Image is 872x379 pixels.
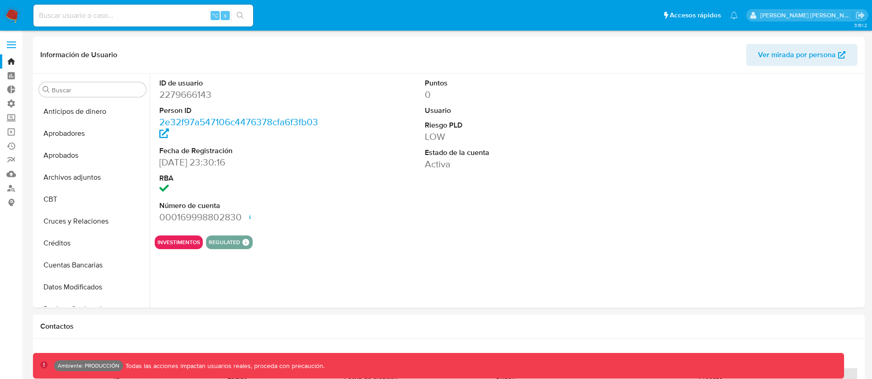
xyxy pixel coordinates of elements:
input: Buscar usuario o caso... [33,10,253,21]
button: Devices Geolocation [35,298,150,320]
a: 2e32f97a547106c4476378cfa6f3fb03 [159,115,318,141]
p: Ambiente: PRODUCCIÓN [58,364,119,368]
dd: LOW [425,130,593,143]
button: Archivos adjuntos [35,166,150,188]
button: search-icon [231,9,249,22]
dt: Fecha de Registración [159,146,327,156]
input: Buscar [52,86,142,94]
button: Datos Modificados [35,276,150,298]
dd: [DATE] 23:30:16 [159,156,327,169]
h1: Información de Usuario [40,50,117,59]
dd: 0 [425,88,593,101]
dd: 2279666143 [159,88,327,101]
span: Ver mirada por persona [758,44,836,66]
dd: 000169998802830 [159,211,327,224]
button: Ver mirada por persona [746,44,857,66]
button: Anticipos de dinero [35,101,150,123]
dt: ID de usuario [159,78,327,88]
dt: Person ID [159,106,327,116]
button: Créditos [35,232,150,254]
p: victor.david@mercadolibre.com.co [760,11,853,20]
span: Chat [707,352,722,362]
button: Aprobadores [35,123,150,144]
dt: Riesgo PLD [425,120,593,130]
span: Historial CX [155,352,195,362]
a: Salir [856,11,865,20]
button: CBT [35,188,150,210]
span: Soluciones [427,352,463,362]
h1: Contactos [40,322,857,331]
button: Cuentas Bancarias [35,254,150,276]
button: Aprobados [35,144,150,166]
button: Buscar [43,86,50,93]
dd: Activa [425,158,593,171]
button: Cruces y Relaciones [35,210,150,232]
p: Todas las acciones impactan usuarios reales, proceda con precaución. [123,362,325,370]
span: ⌥ [211,11,218,20]
dt: RBA [159,173,327,183]
dt: Número de cuenta [159,201,327,211]
span: Accesos rápidos [670,11,721,20]
dt: Estado de la cuenta [425,148,593,158]
dt: Usuario [425,106,593,116]
a: Notificaciones [730,11,738,19]
dt: Puntos [425,78,593,88]
span: s [224,11,227,20]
